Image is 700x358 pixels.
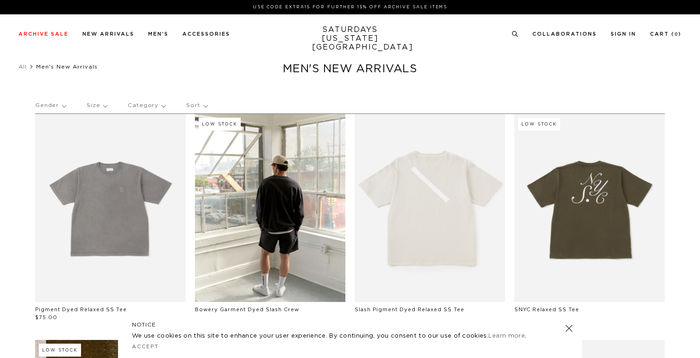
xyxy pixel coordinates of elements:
[36,64,98,69] span: Men's New Arrivals
[35,315,57,320] span: $75.00
[514,307,579,312] a: SNYC Relaxed SS Tee
[675,32,678,37] small: 0
[19,31,69,37] a: Archive Sale
[186,95,207,116] p: Sort
[355,307,464,312] a: Slash Pigment Dyed Relaxed SS Tee
[39,344,81,357] div: Low Stock
[148,31,169,37] a: Men's
[128,95,165,116] p: Category
[22,4,678,11] p: Use Code EXTRA15 for Further 15% Off Archive Sale Items
[87,95,107,116] p: Size
[182,31,230,37] a: Accessories
[35,95,66,116] p: Gender
[35,307,127,312] a: Pigment Dyed Relaxed SS Tee
[82,31,134,37] a: New Arrivals
[312,25,388,52] a: SATURDAYS[US_STATE][GEOGRAPHIC_DATA]
[518,118,560,131] div: Low Stock
[532,31,597,37] a: Collaborations
[611,31,636,37] a: Sign In
[132,320,568,329] h5: NOTICE
[488,333,525,339] a: Learn more
[650,31,681,37] a: Cart (0)
[19,64,27,69] a: All
[132,344,159,349] a: Accept
[199,118,241,131] div: Low Stock
[132,332,535,341] p: We use cookies on this site to enhance your user experience. By continuing, you consent to our us...
[195,307,299,312] a: Bowery Garment Dyed Slash Crew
